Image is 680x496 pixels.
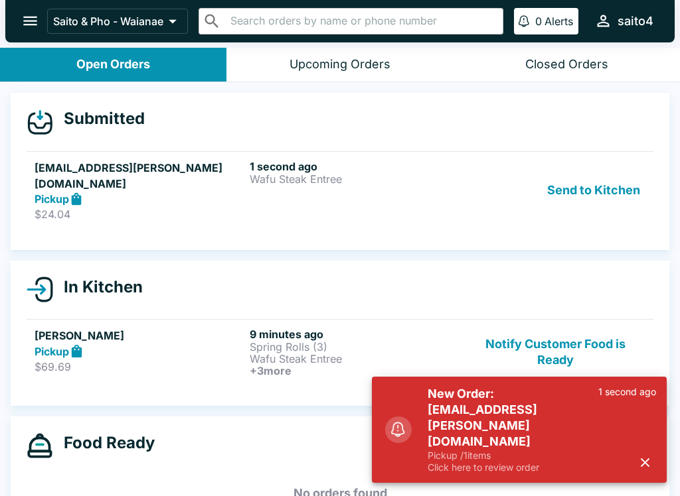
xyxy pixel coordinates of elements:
p: Spring Rolls (3) [250,341,460,353]
p: Alerts [545,15,573,28]
div: saito4 [618,13,653,29]
h5: New Order: [EMAIL_ADDRESS][PERSON_NAME][DOMAIN_NAME] [428,386,598,450]
p: Wafu Steak Entree [250,173,460,185]
div: Upcoming Orders [290,57,390,72]
button: Send to Kitchen [542,160,645,221]
strong: Pickup [35,192,69,206]
p: Click here to review order [428,462,598,473]
h5: [EMAIL_ADDRESS][PERSON_NAME][DOMAIN_NAME] [35,160,244,192]
p: $69.69 [35,360,244,373]
button: open drawer [13,4,47,38]
strong: Pickup [35,345,69,358]
p: Saito & Pho - Waianae [53,15,163,28]
p: Wafu Steak Entree [250,353,460,365]
p: Pickup / 1 items [428,450,598,462]
h4: In Kitchen [53,277,143,297]
p: 1 second ago [598,386,656,398]
a: [PERSON_NAME]Pickup$69.699 minutes agoSpring Rolls (3)Wafu Steak Entree+3moreNotify Customer Food... [27,319,653,385]
a: [EMAIL_ADDRESS][PERSON_NAME][DOMAIN_NAME]Pickup$24.041 second agoWafu Steak EntreeSend to Kitchen [27,151,653,229]
button: Notify Customer Food is Ready [466,328,645,377]
p: $24.04 [35,208,244,221]
button: saito4 [589,7,659,35]
h4: Food Ready [53,433,155,453]
h5: [PERSON_NAME] [35,328,244,343]
div: Open Orders [76,57,150,72]
button: Saito & Pho - Waianae [47,9,188,34]
h6: 9 minutes ago [250,328,460,341]
h4: Submitted [53,109,145,129]
p: 0 [535,15,542,28]
h6: 1 second ago [250,160,460,173]
div: Closed Orders [525,57,608,72]
input: Search orders by name or phone number [226,12,497,31]
h6: + 3 more [250,365,460,377]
